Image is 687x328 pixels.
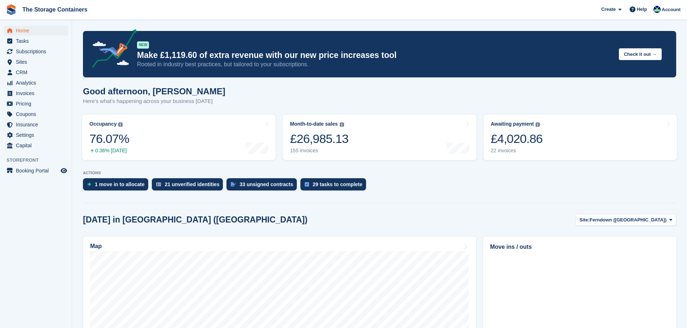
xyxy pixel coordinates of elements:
a: menu [4,120,68,130]
h2: [DATE] in [GEOGRAPHIC_DATA] ([GEOGRAPHIC_DATA]) [83,215,308,225]
div: 1 move in to allocate [95,181,145,187]
p: Here's what's happening across your business [DATE] [83,97,225,105]
span: Capital [16,140,59,150]
span: Subscriptions [16,46,59,57]
span: Coupons [16,109,59,119]
div: 76.07% [89,131,129,146]
a: 1 move in to allocate [83,178,152,194]
img: verify_identity-adf6edd0f0f0b5bbfe63781bf79b02c33cf7c696d77639b501bdc392416b5a36.svg [156,182,161,187]
a: 33 unsigned contracts [226,178,300,194]
a: Occupancy 76.07% 0.36% [DATE] [82,114,276,160]
div: 0.36% [DATE] [89,148,129,154]
a: The Storage Containers [19,4,90,15]
div: £26,985.13 [290,131,348,146]
a: menu [4,88,68,98]
a: menu [4,109,68,119]
span: Insurance [16,120,59,130]
img: price-adjustments-announcement-icon-8257ccfd72463d97f412b2fc003d46551f7dbcb40ab6d574587a9cd5c0d94... [86,29,137,70]
span: Analytics [16,78,59,88]
div: 155 invoices [290,148,348,154]
a: menu [4,67,68,77]
span: Ferndown ([GEOGRAPHIC_DATA]) [590,216,666,224]
p: ACTIONS [83,171,676,175]
a: menu [4,46,68,57]
a: menu [4,36,68,46]
div: 33 unsigned contracts [239,181,293,187]
span: Create [601,6,616,13]
h1: Good afternoon, [PERSON_NAME] [83,86,225,96]
a: Preview store [60,166,68,175]
button: Check it out → [619,48,662,60]
div: 29 tasks to complete [313,181,362,187]
a: menu [4,57,68,67]
a: menu [4,130,68,140]
a: 21 unverified identities [152,178,227,194]
span: Invoices [16,88,59,98]
div: 21 unverified identities [165,181,220,187]
a: menu [4,99,68,109]
a: menu [4,78,68,88]
span: CRM [16,67,59,77]
img: stora-icon-8386f47178a22dfd0bd8f6a31ec36ba5ce8667c1dd55bd0f319d3a0aa187defe.svg [6,4,17,15]
a: menu [4,26,68,36]
span: Account [662,6,681,13]
span: Settings [16,130,59,140]
h2: Move ins / outs [490,243,669,251]
span: Home [16,26,59,36]
p: Rooted in industry best practices, but tailored to your subscriptions. [137,60,613,68]
span: Sites [16,57,59,67]
a: menu [4,140,68,150]
button: Site: Ferndown ([GEOGRAPHIC_DATA]) [576,214,676,226]
span: Storefront [6,157,72,164]
div: 22 invoices [491,148,543,154]
h2: Map [90,243,102,250]
div: £4,020.86 [491,131,543,146]
span: Site: [580,216,590,224]
a: menu [4,166,68,176]
p: Make £1,119.60 of extra revenue with our new price increases tool [137,50,613,60]
span: Booking Portal [16,166,59,176]
a: 29 tasks to complete [300,178,370,194]
img: task-75834270c22a3079a89374b754ae025e5fb1db73e45f91037f5363f120a921f8.svg [305,182,309,187]
img: Stacy Williams [653,6,661,13]
img: icon-info-grey-7440780725fd019a000dd9b08b2336e03edf1995a4989e88bcd33f0948082b44.svg [118,122,123,127]
img: move_ins_to_allocate_icon-fdf77a2bb77ea45bf5b3d319d69a93e2d87916cf1d5bf7949dd705db3b84f3ca.svg [87,182,91,187]
span: Help [637,6,647,13]
img: contract_signature_icon-13c848040528278c33f63329250d36e43548de30e8caae1d1a13099fd9432cc5.svg [231,182,236,187]
img: icon-info-grey-7440780725fd019a000dd9b08b2336e03edf1995a4989e88bcd33f0948082b44.svg [536,122,540,127]
div: Awaiting payment [491,121,534,127]
span: Pricing [16,99,59,109]
div: NEW [137,41,149,49]
img: icon-info-grey-7440780725fd019a000dd9b08b2336e03edf1995a4989e88bcd33f0948082b44.svg [340,122,344,127]
span: Tasks [16,36,59,46]
a: Month-to-date sales £26,985.13 155 invoices [283,114,476,160]
div: Month-to-date sales [290,121,338,127]
a: Awaiting payment £4,020.86 22 invoices [484,114,677,160]
div: Occupancy [89,121,116,127]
